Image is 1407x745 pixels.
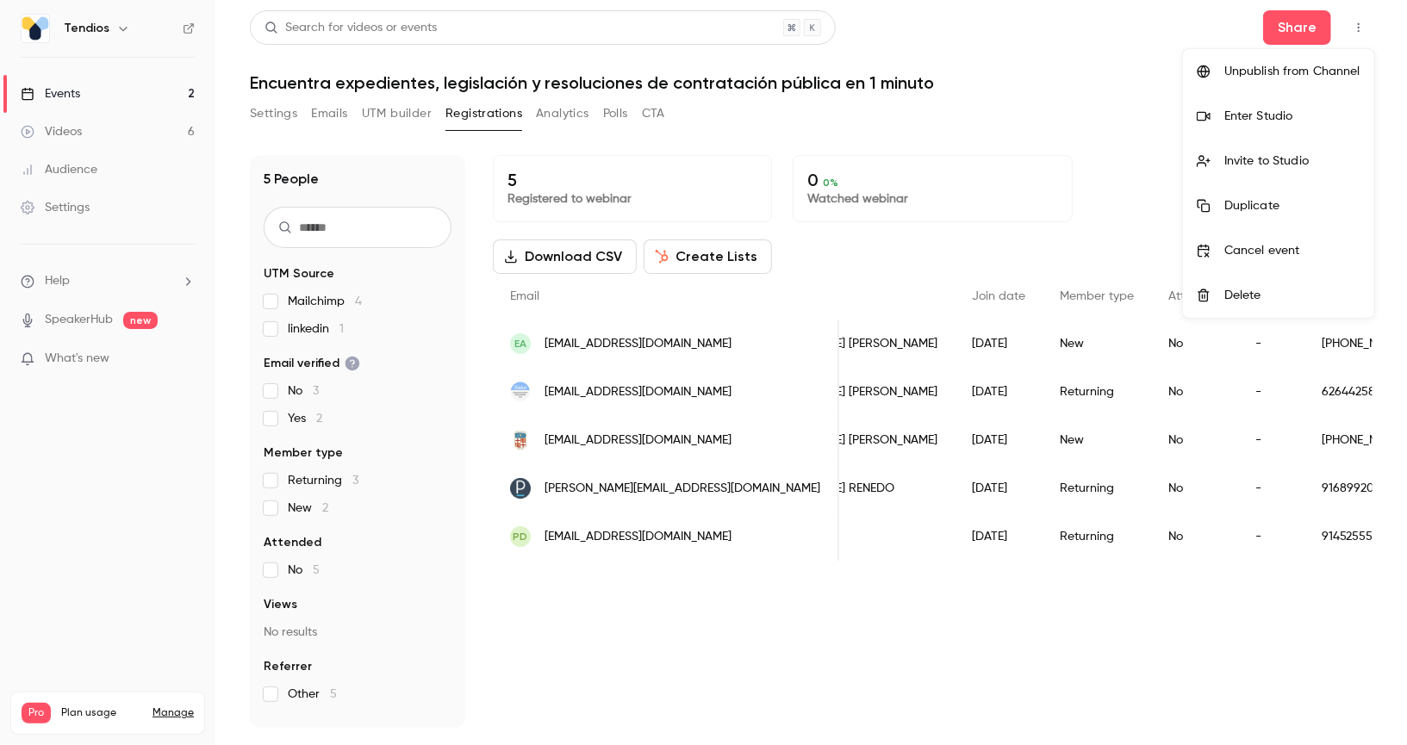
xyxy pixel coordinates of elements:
[1224,63,1360,80] div: Unpublish from Channel
[1224,197,1360,214] div: Duplicate
[1224,287,1360,304] div: Delete
[1224,108,1360,125] div: Enter Studio
[1224,242,1360,259] div: Cancel event
[1224,152,1360,170] div: Invite to Studio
